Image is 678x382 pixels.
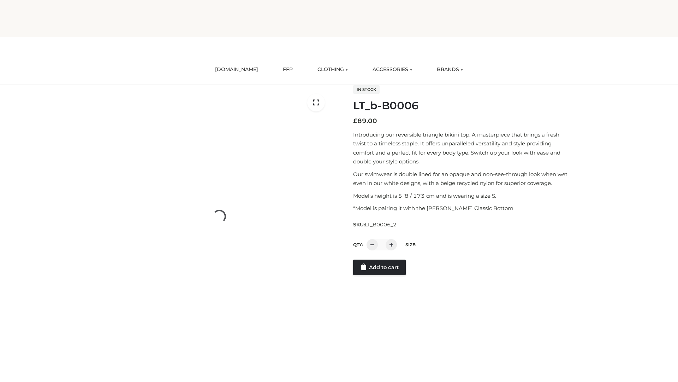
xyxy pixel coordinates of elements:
span: SKU: [353,220,397,229]
a: Add to cart [353,260,406,275]
a: [DOMAIN_NAME] [210,62,263,77]
a: BRANDS [432,62,468,77]
a: ACCESSORIES [367,62,417,77]
span: In stock [353,85,380,94]
p: *Model is pairing it with the [PERSON_NAME] Classic Bottom [353,204,573,213]
span: £ [353,117,357,125]
p: Model’s height is 5 ‘8 / 173 cm and is wearing a size S. [353,191,573,201]
h1: LT_b-B0006 [353,99,573,112]
span: LT_B0006_2 [365,221,397,228]
a: FFP [278,62,298,77]
label: Size: [405,242,416,247]
label: QTY: [353,242,363,247]
p: Our swimwear is double lined for an opaque and non-see-through look when wet, even in our white d... [353,170,573,188]
bdi: 89.00 [353,117,377,125]
a: CLOTHING [312,62,353,77]
p: Introducing our reversible triangle bikini top. A masterpiece that brings a fresh twist to a time... [353,130,573,166]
